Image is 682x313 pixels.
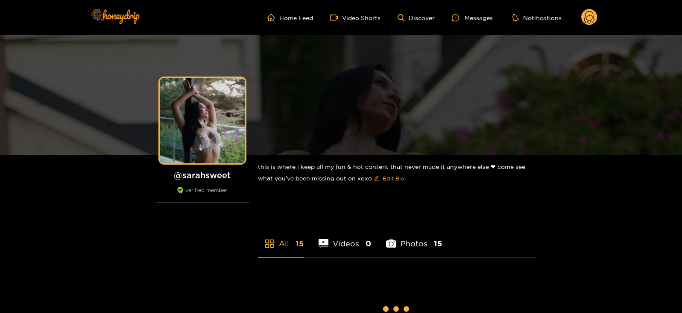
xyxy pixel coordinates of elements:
h1: @ sarahsweet [155,170,249,180]
a: Discover [398,14,435,21]
a: Video Shorts [330,14,381,21]
a: Home Feed [267,14,313,21]
li: Photos [386,219,442,257]
div: verified member [155,187,249,203]
span: 15 [434,238,442,249]
span: 0 [366,238,371,249]
span: Edit Bio [383,174,404,183]
span: home [267,14,279,21]
span: 15 [296,238,304,249]
span: video-camera [330,14,342,21]
div: this is where i keep all my fun & hot content that never made it anywhere else ❤︎︎ come see what ... [258,155,536,192]
button: Notifications [510,13,564,22]
li: Videos [319,219,372,257]
div: Messages [452,13,493,23]
li: All [258,219,304,257]
span: edit [374,175,379,182]
button: editEdit Bio [372,171,406,185]
span: appstore [264,239,275,249]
